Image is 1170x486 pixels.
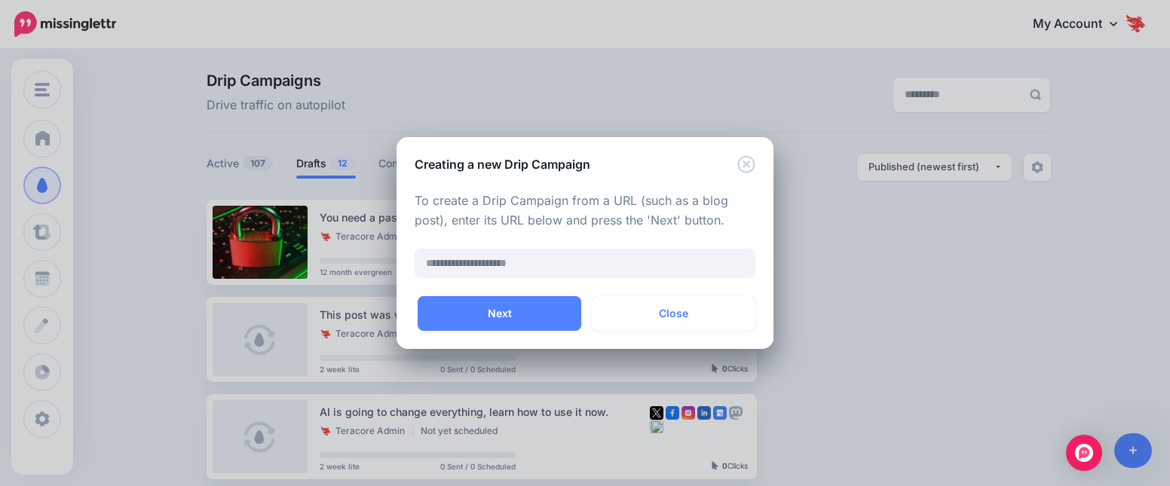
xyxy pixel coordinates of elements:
[415,155,590,173] h5: Creating a new Drip Campaign
[415,191,755,231] p: To create a Drip Campaign from a URL (such as a blog post), enter its URL below and press the 'Ne...
[592,296,755,331] button: Close
[737,155,755,174] button: Close
[1066,435,1102,471] div: Open Intercom Messenger
[418,296,581,331] button: Next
